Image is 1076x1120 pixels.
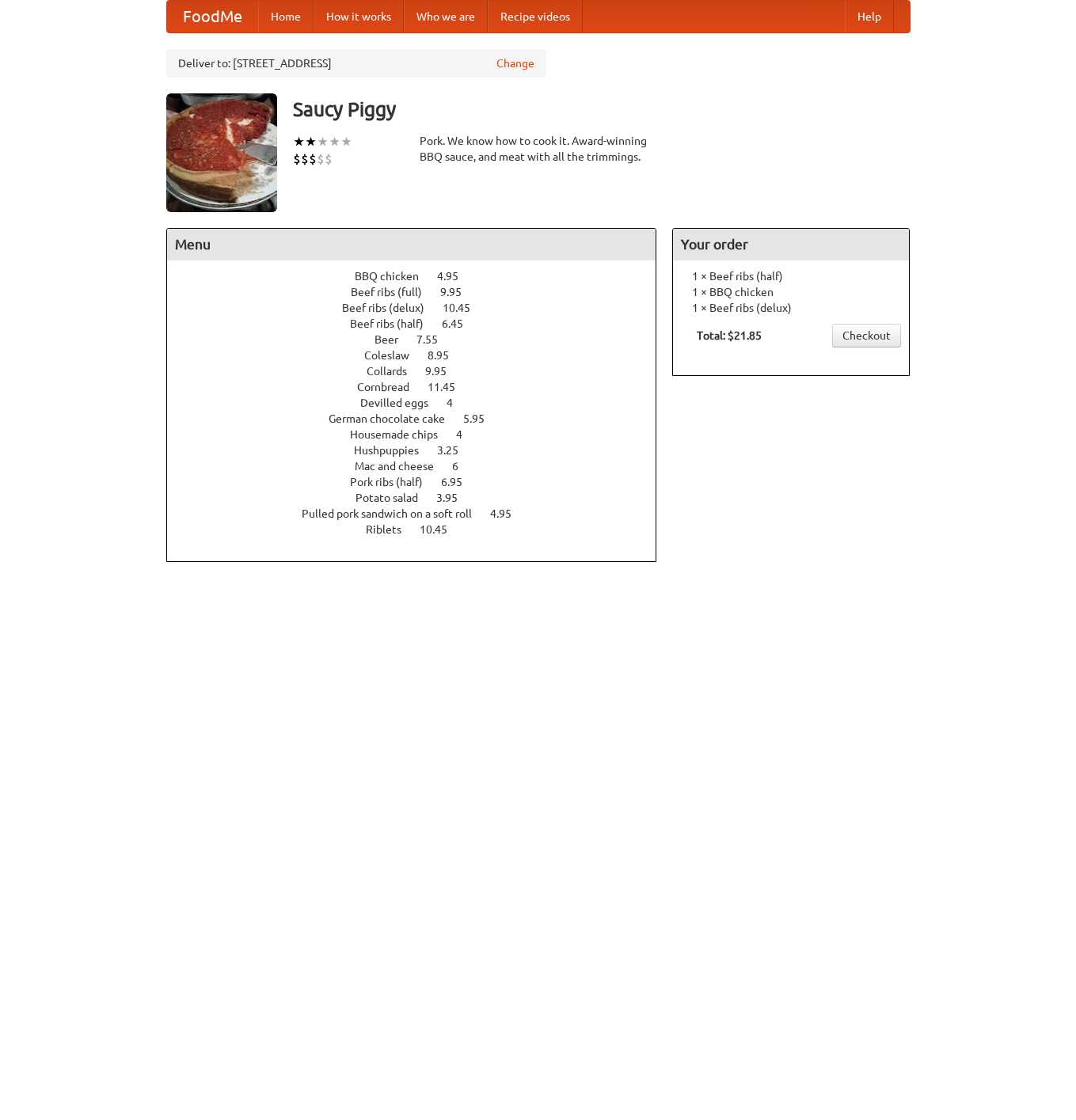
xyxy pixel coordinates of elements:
[367,365,423,378] span: Collards
[354,444,488,457] a: Hushpuppies 3.25
[258,1,314,32] a: Home
[375,333,414,346] span: Beer
[425,365,462,378] span: 9.95
[302,507,488,520] span: Pulled pork sandwich on a soft roll
[329,412,514,425] a: German chocolate cake 5.95
[329,133,340,150] li: ★
[309,150,317,168] li: $
[681,284,901,300] li: 1 × BBQ chicken
[447,397,469,409] span: 4
[496,55,534,71] a: Change
[342,302,440,314] span: Beef ribs (delux)
[404,1,488,32] a: Who we are
[350,317,439,330] span: Beef ribs (half)
[437,270,474,283] span: 4.95
[305,133,317,150] li: ★
[350,428,492,441] a: Housemade chips 4
[340,133,352,150] li: ★
[437,444,474,457] span: 3.25
[416,333,454,346] span: 7.55
[357,381,425,393] span: Cornbread
[360,397,482,409] a: Devilled eggs 4
[301,150,309,168] li: $
[366,523,477,536] a: Riblets 10.45
[357,381,485,393] a: Cornbread 11.45
[428,349,465,362] span: 8.95
[351,286,438,298] span: Beef ribs (full)
[443,302,486,314] span: 10.45
[364,349,425,362] span: Coleslaw
[325,150,333,168] li: $
[428,381,471,393] span: 11.45
[845,1,894,32] a: Help
[367,365,476,378] a: Collards 9.95
[440,286,477,298] span: 9.95
[355,460,488,473] a: Mac and cheese 6
[452,460,474,473] span: 6
[360,397,444,409] span: Devilled eggs
[681,300,901,316] li: 1 × Beef ribs (delux)
[329,412,461,425] span: German chocolate cake
[355,460,450,473] span: Mac and cheese
[167,1,258,32] a: FoodMe
[350,476,492,488] a: Pork ribs (half) 6.95
[350,428,454,441] span: Housemade chips
[375,333,467,346] a: Beer 7.55
[317,150,325,168] li: $
[420,523,463,536] span: 10.45
[293,133,305,150] li: ★
[351,286,491,298] a: Beef ribs (full) 9.95
[342,302,500,314] a: Beef ribs (delux) 10.45
[354,444,435,457] span: Hushpuppies
[350,317,492,330] a: Beef ribs (half) 6.45
[442,317,479,330] span: 6.45
[673,229,909,260] h4: Your order
[167,229,656,260] h4: Menu
[490,507,527,520] span: 4.95
[366,523,417,536] span: Riblets
[350,476,439,488] span: Pork ribs (half)
[681,268,901,284] li: 1 × Beef ribs (half)
[317,133,329,150] li: ★
[355,270,435,283] span: BBQ chicken
[697,329,762,342] b: Total: $21.85
[355,492,487,504] a: Potato salad 3.95
[420,133,657,165] div: Pork. We know how to cook it. Award-winning BBQ sauce, and meat with all the trimmings.
[832,324,901,347] a: Checkout
[293,150,301,168] li: $
[463,412,500,425] span: 5.95
[436,492,473,504] span: 3.95
[456,428,478,441] span: 4
[302,507,541,520] a: Pulled pork sandwich on a soft roll 4.95
[488,1,583,32] a: Recipe videos
[355,270,488,283] a: BBQ chicken 4.95
[166,49,546,78] div: Deliver to: [STREET_ADDRESS]
[293,93,911,125] h3: Saucy Piggy
[314,1,404,32] a: How it works
[355,492,434,504] span: Potato salad
[166,93,277,212] img: angular.jpg
[441,476,478,488] span: 6.95
[364,349,478,362] a: Coleslaw 8.95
